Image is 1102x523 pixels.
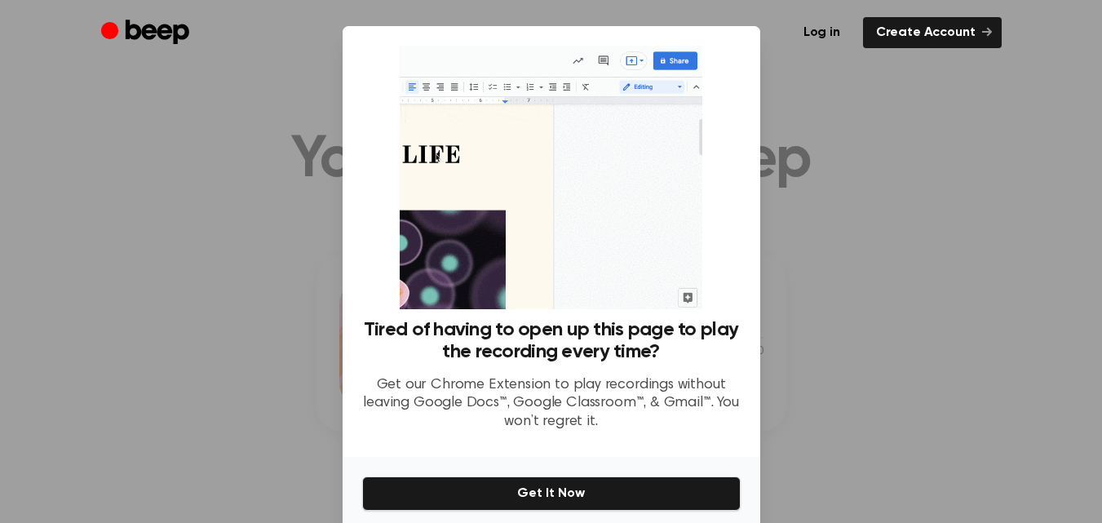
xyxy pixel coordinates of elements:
a: Log in [790,17,853,48]
img: Beep extension in action [400,46,702,309]
p: Get our Chrome Extension to play recordings without leaving Google Docs™, Google Classroom™, & Gm... [362,376,741,432]
a: Create Account [863,17,1002,48]
button: Get It Now [362,476,741,511]
a: Beep [101,17,193,49]
h3: Tired of having to open up this page to play the recording every time? [362,319,741,363]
